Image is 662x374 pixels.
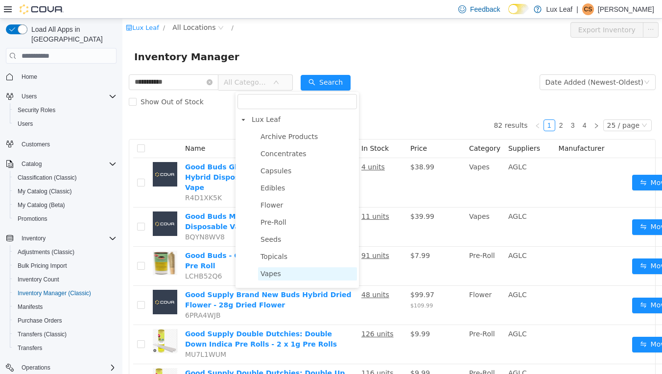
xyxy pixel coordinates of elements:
[239,351,271,358] u: 116 units
[14,246,117,258] span: Adjustments (Classic)
[41,5,43,13] span: /
[18,91,117,102] span: Users
[138,148,169,156] span: Capsules
[445,101,456,112] a: 3
[63,126,83,134] span: Name
[18,138,117,150] span: Customers
[30,143,55,168] img: Good Buds Gluerangutan Cured Resin Hybrid Disposable Vape - 1g Disposable Vape placeholder
[101,59,146,69] span: All Categories
[136,163,235,176] span: Edibles
[10,273,120,286] button: Inventory Count
[519,104,525,111] i: icon: down
[14,260,117,272] span: Bulk Pricing Import
[10,245,120,259] button: Adjustments (Classic)
[20,4,64,14] img: Cova
[14,260,71,272] a: Bulk Pricing Import
[510,201,555,216] button: icon: swapMove
[14,328,71,340] a: Transfers (Classic)
[510,279,555,295] button: icon: swapMove
[510,156,555,172] button: icon: swapMove
[14,246,78,258] a: Adjustments (Classic)
[14,274,63,285] a: Inventory Count
[10,198,120,212] button: My Catalog (Beta)
[30,350,55,374] img: Good Supply Double Dutchies: Double Up Sativa Pre Rolls - 2 x 1g Pre Rolls hero shot
[288,126,305,134] span: Price
[18,139,54,150] a: Customers
[138,268,174,276] span: Beverages
[18,233,117,244] span: Inventory
[63,311,214,329] a: Good Supply Double Dutchies: Double Down Indica Pre Rolls - 2 x 1g Pre Rolls
[18,276,59,283] span: Inventory Count
[30,310,55,335] img: Good Supply Double Dutchies: Double Down Indica Pre Rolls - 2 x 1g Pre Rolls hero shot
[347,126,378,134] span: Category
[582,3,594,15] div: Carter Sawicki
[30,232,55,257] img: Good Buds - Gluerangutan Pre Roll - 1x1g Pre Roll hero shot
[288,194,312,202] span: $39.99
[2,70,120,84] button: Home
[18,248,74,256] span: Adjustments (Classic)
[2,90,120,103] button: Users
[63,272,229,290] a: Good Supply Brand New Buds Hybrid Dried Flower - 28g Dried Flower
[14,199,117,211] span: My Catalog (Beta)
[14,213,51,225] a: Promotions
[14,199,69,211] a: My Catalog (Beta)
[63,194,229,212] a: Good Buds Mango Cake Sativa Cured Resin Disposable Vape - 1 x 1g All in one vape
[576,3,578,15] p: |
[457,101,468,112] a: 4
[386,272,404,280] span: AGLC
[412,104,418,110] i: icon: left
[14,287,95,299] a: Inventory Manager (Classic)
[288,284,310,290] span: $109.99
[239,272,267,280] u: 48 units
[239,311,271,319] u: 126 units
[136,146,235,159] span: Capsules
[118,99,123,104] i: icon: caret-down
[18,317,62,325] span: Purchase Orders
[138,234,165,242] span: Topicals
[22,140,50,148] span: Customers
[14,79,85,87] span: Show Out of Stock
[178,56,228,72] button: icon: searchSearch
[18,91,41,102] button: Users
[18,120,33,128] span: Users
[14,104,117,116] span: Security Roles
[343,140,382,189] td: Vapes
[510,240,555,256] button: icon: swapMove
[22,234,46,242] span: Inventory
[10,300,120,314] button: Manifests
[136,197,235,210] span: Pre-Roll
[288,311,307,319] span: $9.99
[10,103,120,117] button: Security Roles
[10,286,120,300] button: Inventory Manager (Classic)
[14,186,117,197] span: My Catalog (Classic)
[18,233,49,244] button: Inventory
[18,158,117,170] span: Catalog
[448,3,521,19] button: Export Inventory
[2,137,120,151] button: Customers
[14,342,117,354] span: Transfers
[520,3,536,19] button: icon: ellipsis
[288,351,307,358] span: $9.99
[115,75,235,91] input: filter select
[386,144,404,152] span: AGLC
[288,144,312,152] span: $38.99
[18,362,54,374] button: Operations
[63,351,222,369] a: Good Supply Double Dutchies: Double Up Sativa Pre Rolls - 2 x 1g Pre Rolls
[3,6,10,12] i: icon: shop
[386,311,404,319] span: AGLC
[14,315,66,327] a: Purchase Orders
[10,327,120,341] button: Transfers (Classic)
[12,30,123,46] span: Inventory Manager
[546,3,573,15] p: Lux Leaf
[18,106,55,114] span: Security Roles
[138,183,161,190] span: Flower
[63,254,99,261] span: LCHB52Q6
[22,160,42,168] span: Catalog
[22,73,37,81] span: Home
[14,104,59,116] a: Security Roles
[386,126,418,134] span: Suppliers
[343,228,382,267] td: Pre-Roll
[288,233,307,241] span: $7.99
[510,318,555,334] button: icon: swapMove
[239,194,267,202] u: 11 units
